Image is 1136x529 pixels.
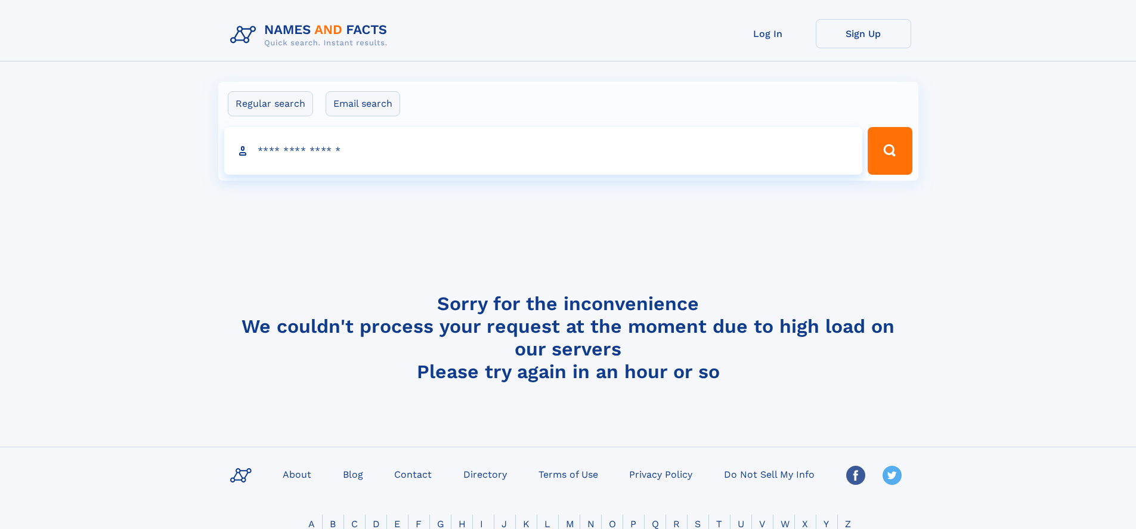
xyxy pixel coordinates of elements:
a: Sign Up [816,19,911,48]
img: Logo Names and Facts [225,19,397,51]
a: Blog [338,465,368,482]
a: Contact [389,465,437,482]
a: Log In [720,19,816,48]
img: Twitter [883,466,902,485]
img: Facebook [846,466,865,485]
label: Email search [326,91,400,116]
input: search input [224,127,863,175]
a: Do Not Sell My Info [719,465,819,482]
label: Regular search [228,91,313,116]
h4: Sorry for the inconvenience We couldn't process your request at the moment due to high load on ou... [225,292,911,383]
a: Directory [459,465,512,482]
a: Privacy Policy [624,465,697,482]
a: Terms of Use [534,465,603,482]
button: Search Button [868,127,912,175]
a: About [278,465,316,482]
